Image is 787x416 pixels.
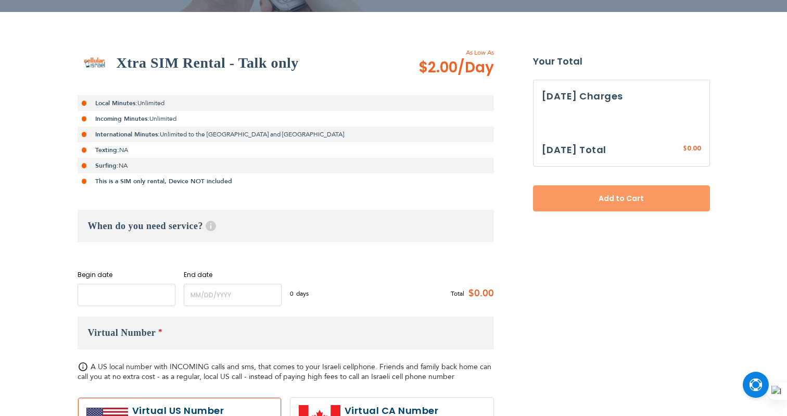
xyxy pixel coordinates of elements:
h3: When do you need service? [78,210,494,242]
span: /Day [458,57,494,78]
span: A US local number with INCOMING calls and sms, that comes to your Israeli cellphone. Friends and ... [78,362,491,382]
li: Unlimited to the [GEOGRAPHIC_DATA] and [GEOGRAPHIC_DATA] [78,127,494,142]
li: Unlimited [78,95,494,111]
label: End date [184,270,282,280]
span: Total [451,289,464,298]
span: days [296,289,309,298]
span: Virtual Number [88,327,156,338]
input: MM/DD/YYYY [78,284,175,306]
li: NA [78,142,494,158]
span: As Low As [390,48,494,57]
strong: Incoming Minutes: [95,115,149,123]
span: 0.00 [687,144,701,153]
span: $0.00 [464,286,494,301]
li: Unlimited [78,111,494,127]
span: Help [206,221,216,231]
strong: International Minutes: [95,130,160,138]
strong: Your Total [533,54,710,69]
label: Begin date [78,270,175,280]
h3: [DATE] Total [542,142,606,158]
li: NA [78,158,494,173]
strong: Texting: [95,146,119,154]
h3: [DATE] Charges [542,89,701,104]
h2: Xtra SIM Rental - Talk only [117,53,299,73]
strong: Local Minutes: [95,99,137,107]
strong: This is a SIM only rental, Device NOT included [95,177,232,185]
strong: Surfing: [95,161,119,170]
img: Xtra SIM Rental - Talk only [78,46,111,80]
span: 0 [290,289,296,298]
span: $ [683,144,687,154]
span: $2.00 [418,57,494,78]
input: MM/DD/YYYY [184,284,282,306]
